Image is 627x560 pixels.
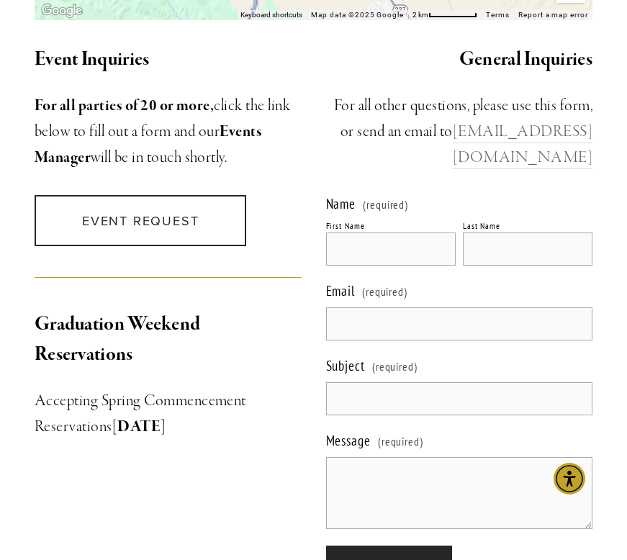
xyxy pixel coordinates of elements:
[35,93,302,171] h3: click the link below to fill out a form and our will be in touch shortly.
[378,428,424,454] span: (required)
[372,353,418,379] span: (required)
[463,220,501,231] div: Last Name
[311,11,404,19] span: Map data ©2025 Google
[326,93,593,171] h3: ​For all other questions, please use this form, or send an email to
[35,45,302,75] h2: Event Inquiries
[554,463,585,494] div: Accessibility Menu
[326,195,356,212] span: Name
[412,11,428,19] span: 2 km
[35,122,265,168] strong: Events Manager
[35,96,214,116] strong: For all parties of 20 or more,
[486,11,510,19] a: Terms
[38,1,86,20] a: Open this area in Google Maps (opens a new window)
[363,199,409,210] span: (required)
[326,282,356,299] span: Email
[326,45,593,75] h2: General Inquiries
[112,417,166,437] strong: [DATE]
[408,10,482,20] button: Map Scale: 2 km per 64 pixels
[518,11,588,19] a: Report a map error
[35,310,302,370] h2: Graduation Weekend Reservations
[38,1,86,20] img: Google
[326,432,371,449] span: Message
[35,388,302,440] h3: Accepting Spring Commencement Reservations
[326,220,366,231] div: First Name
[362,279,408,304] span: (required)
[240,10,302,20] button: Keyboard shortcuts
[326,357,366,374] span: Subject
[453,122,592,169] a: [EMAIL_ADDRESS][DOMAIN_NAME]
[35,195,246,246] a: Event Request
